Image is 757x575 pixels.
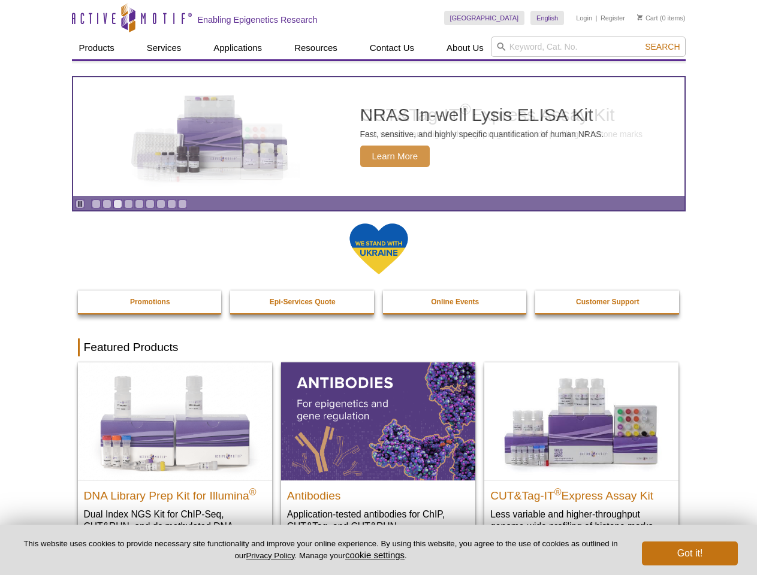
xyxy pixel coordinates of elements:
a: Epi-Services Quote [230,290,375,313]
a: Go to slide 7 [156,199,165,208]
li: (0 items) [637,11,686,25]
a: All Antibodies Antibodies Application-tested antibodies for ChIP, CUT&Tag, and CUT&RUN. [281,362,475,544]
img: DNA Library Prep Kit for Illumina [78,362,272,480]
a: Products [72,37,122,59]
a: English [530,11,564,25]
a: Privacy Policy [246,551,294,560]
img: We Stand With Ukraine [349,222,409,276]
a: Applications [206,37,269,59]
a: Customer Support [535,290,680,313]
sup: ® [249,486,257,497]
p: Less variable and higher-throughput genome-wide profiling of histone marks​. [490,508,672,532]
a: Cart [637,14,658,22]
a: Resources [287,37,345,59]
a: Go to slide 3 [113,199,122,208]
a: Go to slide 2 [102,199,111,208]
a: Toggle autoplay [76,199,85,208]
img: CUT&Tag-IT® Express Assay Kit [484,362,678,480]
span: Search [645,42,680,52]
p: Dual Index NGS Kit for ChIP-Seq, CUT&RUN, and ds methylated DNA assays. [84,508,266,544]
h2: Enabling Epigenetics Research [198,14,318,25]
strong: Customer Support [576,298,639,306]
a: Contact Us [363,37,421,59]
strong: Online Events [431,298,479,306]
h2: DNA Library Prep Kit for Illumina [84,484,266,502]
a: DNA Library Prep Kit for Illumina DNA Library Prep Kit for Illumina® Dual Index NGS Kit for ChIP-... [78,362,272,556]
a: Go to slide 6 [146,199,155,208]
h2: CUT&Tag-IT Express Assay Kit [490,484,672,502]
li: | [596,11,598,25]
a: Login [576,14,592,22]
h2: Antibodies [287,484,469,502]
button: cookie settings [345,550,405,560]
a: Go to slide 9 [178,199,187,208]
a: Promotions [78,290,223,313]
a: Online Events [383,290,528,313]
a: CUT&Tag-IT® Express Assay Kit CUT&Tag-IT®Express Assay Kit Less variable and higher-throughput ge... [484,362,678,544]
input: Keyword, Cat. No. [491,37,686,57]
a: Register [601,14,625,22]
button: Search [641,41,683,52]
a: About Us [439,37,491,59]
a: Go to slide 8 [167,199,176,208]
a: [GEOGRAPHIC_DATA] [444,11,525,25]
a: Go to slide 5 [135,199,144,208]
a: Go to slide 4 [124,199,133,208]
h2: Featured Products [78,338,680,356]
strong: Epi-Services Quote [270,298,336,306]
p: This website uses cookies to provide necessary site functionality and improve your online experie... [19,538,622,561]
p: Application-tested antibodies for ChIP, CUT&Tag, and CUT&RUN. [287,508,469,532]
button: Got it! [642,541,738,565]
img: All Antibodies [281,362,475,480]
a: Services [140,37,189,59]
strong: Promotions [130,298,170,306]
sup: ® [554,486,562,497]
img: Your Cart [637,14,643,20]
a: Go to slide 1 [92,199,101,208]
